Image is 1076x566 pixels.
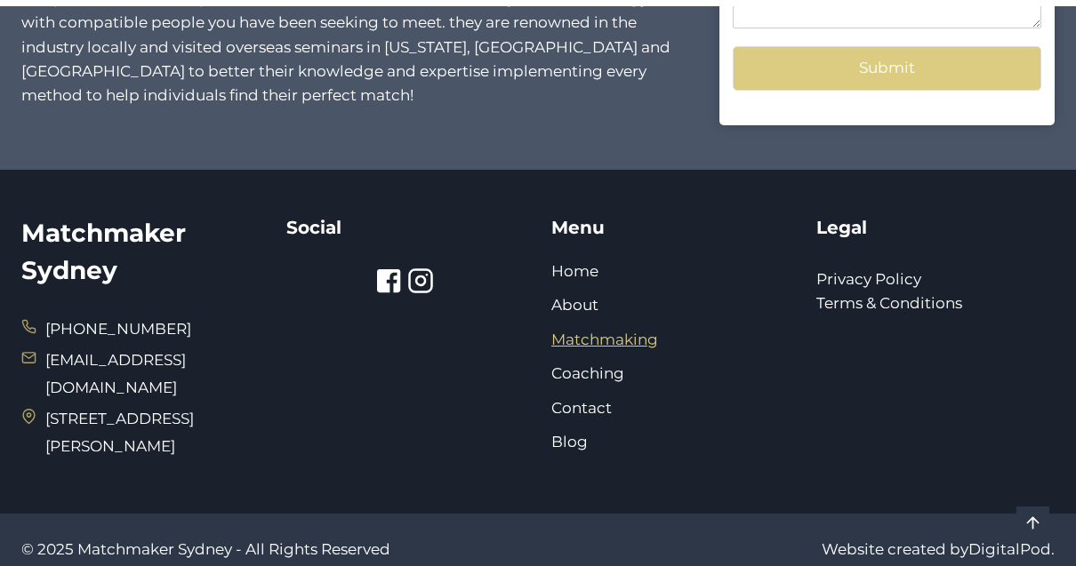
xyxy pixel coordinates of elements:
[816,294,962,312] a: Terms & Conditions
[551,296,598,314] a: About
[1016,506,1049,539] a: Scroll to top
[733,46,1041,90] button: Submit
[551,399,612,417] a: Contact
[551,364,624,382] a: Coaching
[21,214,260,289] h2: Matchmaker Sydney
[551,433,588,450] a: Blog
[816,270,921,288] a: Privacy Policy
[45,320,191,338] a: [PHONE_NUMBER]
[21,538,525,562] p: © 2025 Matchmaker Sydney - All Rights Reserved
[45,351,186,396] a: [EMAIL_ADDRESS][DOMAIN_NAME]
[286,214,525,241] h5: Social
[551,262,598,280] a: Home
[551,331,658,348] a: Matchmaking
[816,214,1055,241] h5: Legal
[551,538,1055,562] p: Website created by .
[45,405,260,459] span: [STREET_ADDRESS][PERSON_NAME]
[968,540,1051,558] a: DigitalPod
[551,214,790,241] h5: Menu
